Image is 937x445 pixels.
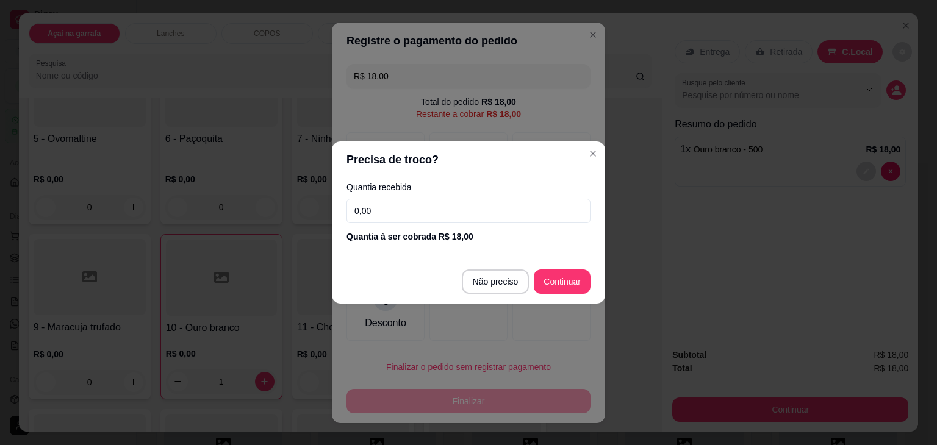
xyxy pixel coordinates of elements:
div: Quantia à ser cobrada R$ 18,00 [346,230,591,243]
header: Precisa de troco? [332,141,605,178]
label: Quantia recebida [346,183,591,191]
button: Não preciso [462,269,530,294]
button: Continuar [534,269,591,294]
button: Close [583,144,603,163]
